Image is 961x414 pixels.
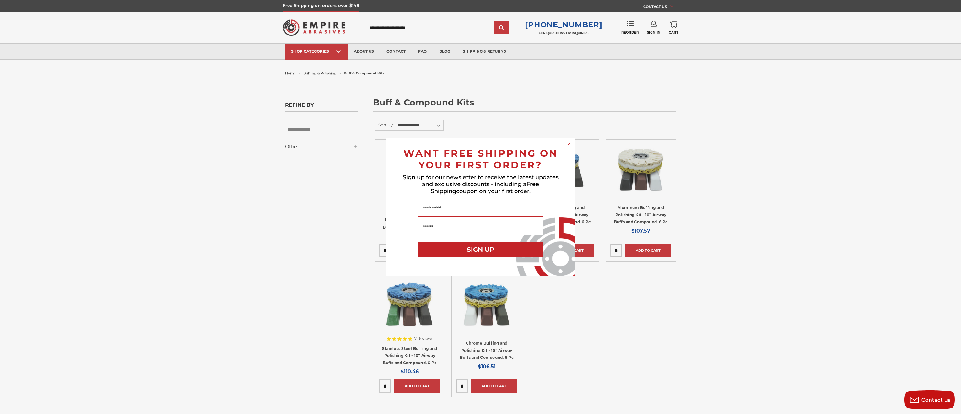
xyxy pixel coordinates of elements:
[566,141,572,147] button: Close dialog
[403,148,558,171] span: WANT FREE SHIPPING ON YOUR FIRST ORDER?
[431,181,539,195] span: Free Shipping
[403,174,559,195] span: Sign up for our newsletter to receive the latest updates and exclusive discounts - including a co...
[904,390,955,409] button: Contact us
[921,397,951,403] span: Contact us
[418,242,543,257] button: SIGN UP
